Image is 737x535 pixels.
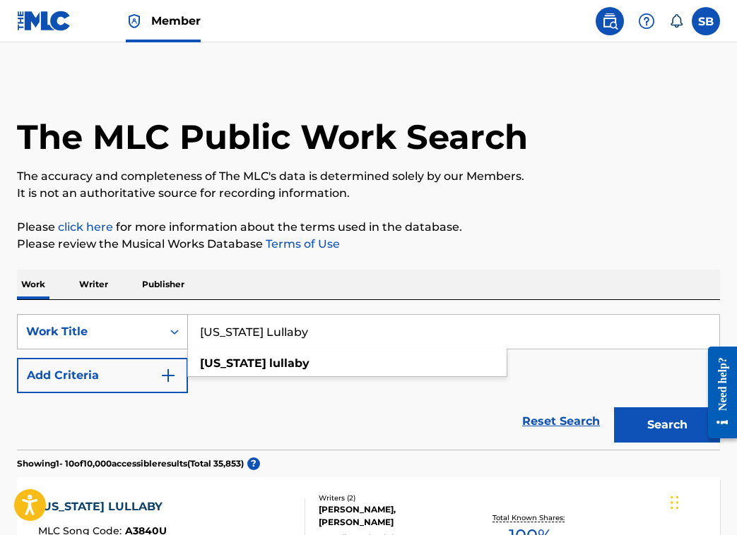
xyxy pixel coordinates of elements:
p: Total Known Shares: [493,512,568,523]
div: Drag [671,481,679,524]
p: Writer [75,270,112,299]
img: Top Rightsholder [126,13,143,30]
div: [PERSON_NAME], [PERSON_NAME] [319,503,472,529]
div: [US_STATE] LULLABY [38,498,170,515]
div: Writers ( 2 ) [319,493,472,503]
iframe: Chat Widget [666,467,737,535]
span: Member [151,13,201,29]
img: 9d2ae6d4665cec9f34b9.svg [160,367,177,384]
h1: The MLC Public Work Search [17,116,528,158]
button: Add Criteria [17,358,188,393]
img: search [601,13,618,30]
img: help [638,13,655,30]
div: User Menu [692,7,720,35]
div: Notifications [669,14,683,28]
strong: lullaby [269,356,309,370]
strong: [US_STATE] [200,356,266,370]
p: The accuracy and completeness of The MLC's data is determined solely by our Members. [17,168,720,185]
div: Help [632,7,661,35]
a: click here [58,220,113,234]
iframe: Resource Center [697,335,737,451]
button: Search [614,407,720,443]
p: Please for more information about the terms used in the database. [17,219,720,236]
img: MLC Logo [17,11,71,31]
p: It is not an authoritative source for recording information. [17,185,720,202]
p: Please review the Musical Works Database [17,236,720,253]
form: Search Form [17,314,720,450]
a: Terms of Use [263,237,340,251]
div: Work Title [26,323,153,340]
a: Reset Search [515,406,607,437]
p: Publisher [138,270,189,299]
p: Work [17,270,49,299]
span: ? [247,457,260,470]
a: Public Search [596,7,624,35]
p: Showing 1 - 10 of 10,000 accessible results (Total 35,853 ) [17,457,244,470]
